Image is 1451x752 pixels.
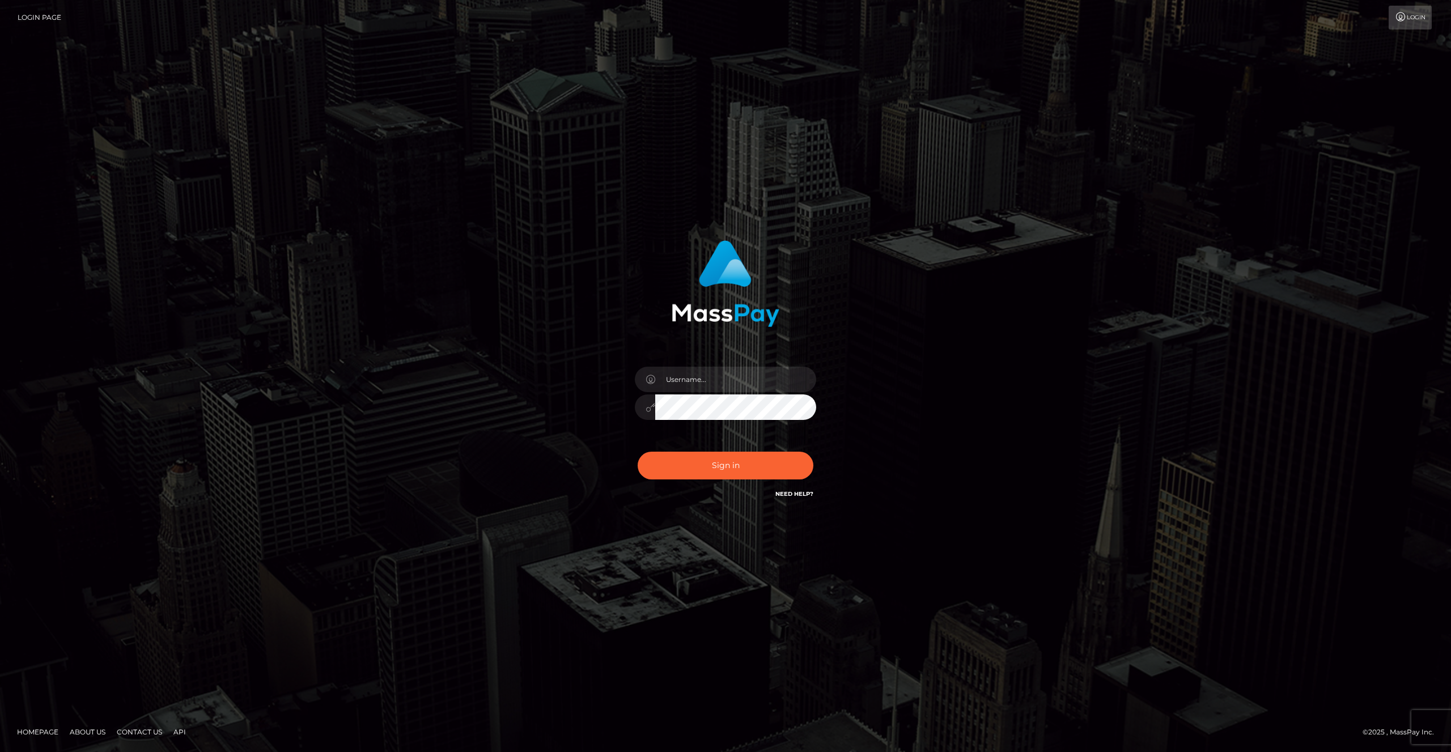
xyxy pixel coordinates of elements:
[1363,726,1442,738] div: © 2025 , MassPay Inc.
[655,367,816,392] input: Username...
[18,6,61,29] a: Login Page
[112,723,167,741] a: Contact Us
[672,240,779,327] img: MassPay Login
[638,452,813,479] button: Sign in
[65,723,110,741] a: About Us
[169,723,190,741] a: API
[1389,6,1432,29] a: Login
[775,490,813,498] a: Need Help?
[12,723,63,741] a: Homepage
